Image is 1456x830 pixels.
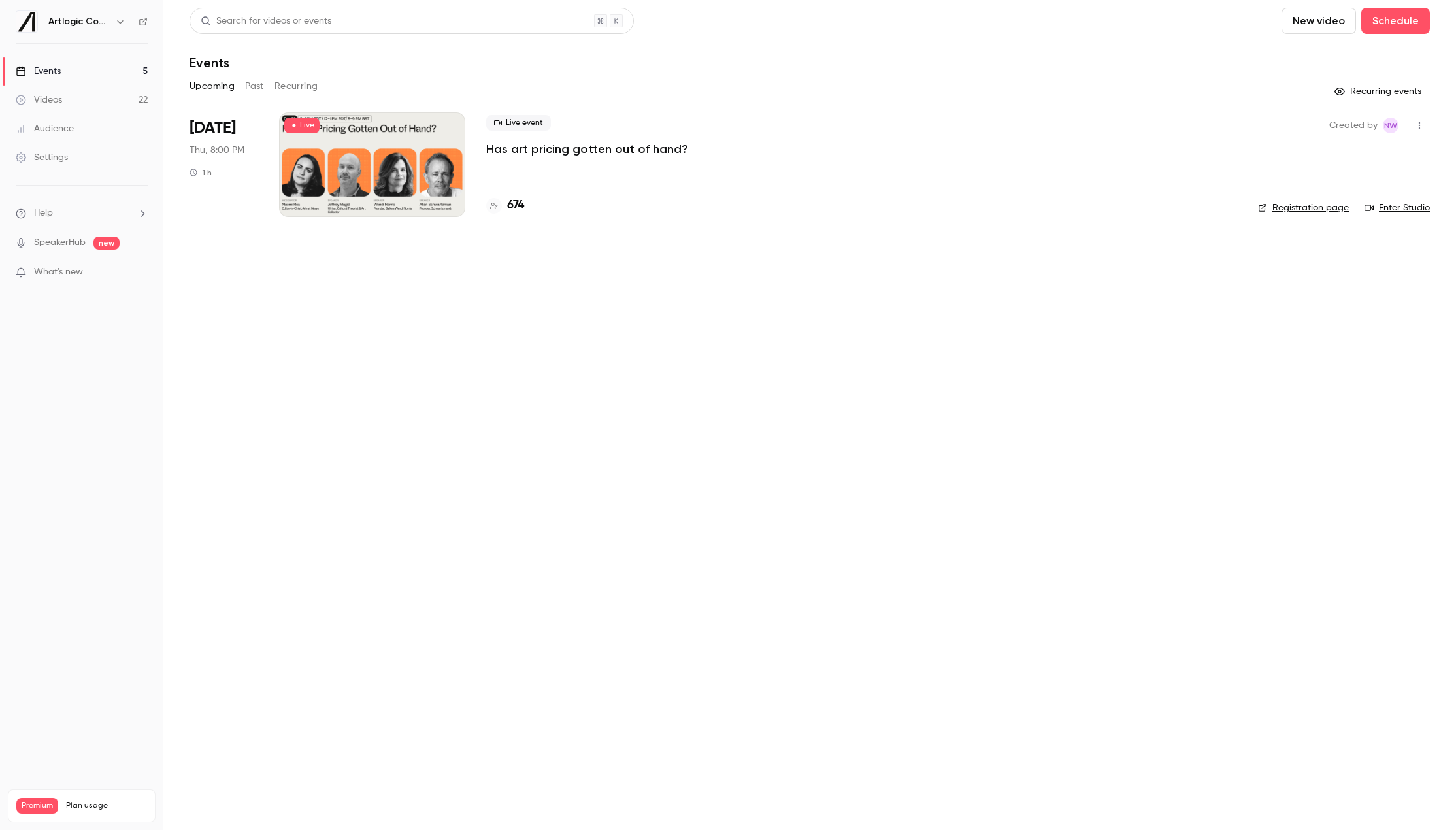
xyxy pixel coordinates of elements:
[274,76,318,97] button: Recurring
[66,801,147,811] span: Plan usage
[1258,201,1349,214] a: Registration page
[34,207,53,220] span: Help
[190,112,258,217] div: Sep 18 Thu, 8:00 PM (Europe/London)
[190,118,236,139] span: [DATE]
[486,141,688,157] a: Has art pricing gotten out of hand?
[486,115,551,131] span: Live event
[16,122,74,135] div: Audience
[1329,118,1378,133] span: Created by
[1384,118,1397,133] span: NW
[1383,118,1398,133] span: Natasha Whiffin
[201,14,331,28] div: Search for videos or events
[16,207,148,220] li: help-dropdown-opener
[16,798,58,814] span: Premium
[190,167,212,178] div: 1 h
[34,265,83,279] span: What's new
[16,93,62,107] div: Videos
[190,144,244,157] span: Thu, 8:00 PM
[48,15,110,28] h6: Artlogic Connect 2025
[486,197,524,214] a: 674
[34,236,86,250] a: SpeakerHub
[1365,201,1430,214] a: Enter Studio
[16,151,68,164] div: Settings
[190,55,229,71] h1: Events
[284,118,320,133] span: Live
[190,76,235,97] button: Upcoming
[1329,81,1430,102] button: Recurring events
[16,11,37,32] img: Artlogic Connect 2025
[245,76,264,97] button: Past
[1361,8,1430,34] button: Schedule
[16,65,61,78] div: Events
[1282,8,1356,34] button: New video
[132,267,148,278] iframe: Noticeable Trigger
[507,197,524,214] h4: 674
[93,237,120,250] span: new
